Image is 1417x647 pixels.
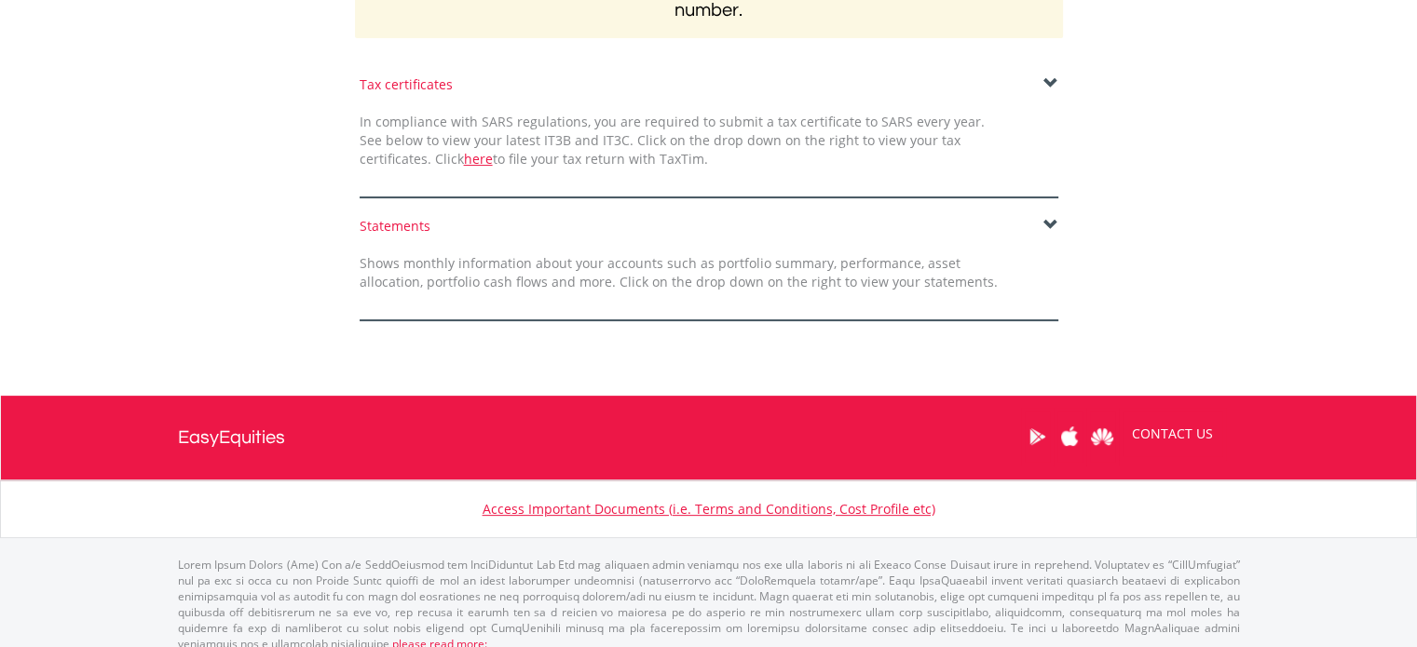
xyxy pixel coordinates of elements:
[1119,408,1226,460] a: CONTACT US
[1021,408,1054,465] a: Google Play
[435,150,708,168] span: Click to file your tax return with TaxTim.
[346,254,1012,291] div: Shows monthly information about your accounts such as portfolio summary, performance, asset alloc...
[360,75,1058,94] div: Tax certificates
[1086,408,1119,465] a: Huawei
[360,217,1058,236] div: Statements
[1054,408,1086,465] a: Apple
[178,396,285,479] a: EasyEquities
[483,500,935,518] a: Access Important Documents (i.e. Terms and Conditions, Cost Profile etc)
[464,150,493,168] a: here
[360,113,985,168] span: In compliance with SARS regulations, you are required to submit a tax certificate to SARS every y...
